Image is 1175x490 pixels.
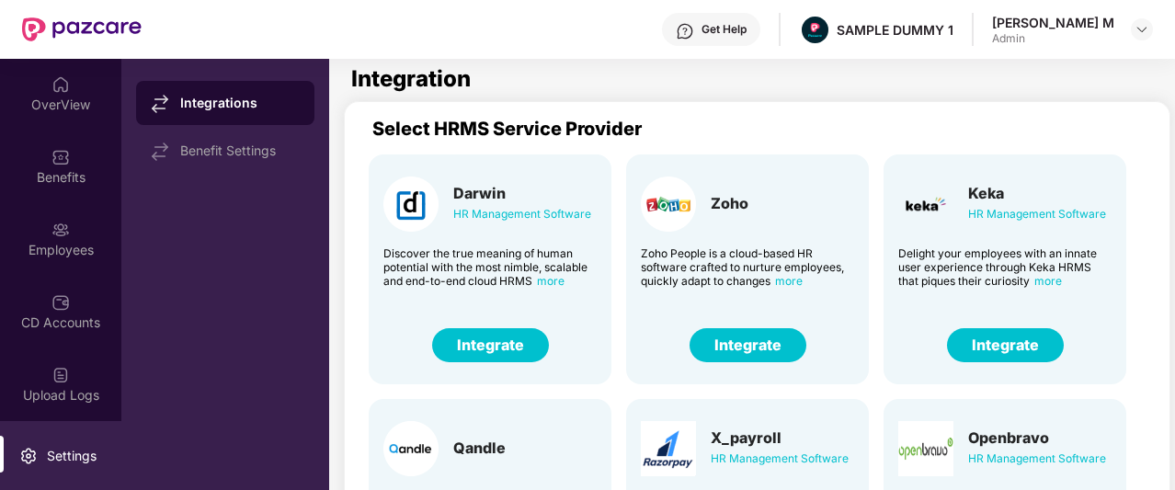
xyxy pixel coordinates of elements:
span: more [1034,274,1062,288]
img: Card Logo [641,177,696,232]
span: more [537,274,565,288]
img: svg+xml;base64,PHN2ZyB4bWxucz0iaHR0cDovL3d3dy53My5vcmcvMjAwMC9zdmciIHdpZHRoPSIxNy44MzIiIGhlaWdodD... [151,95,169,113]
img: Card Logo [641,421,696,476]
div: Openbravo [968,428,1106,447]
img: Card Logo [898,177,953,232]
img: svg+xml;base64,PHN2ZyBpZD0iU2V0dGluZy0yMHgyMCIgeG1sbnM9Imh0dHA6Ly93d3cudzMub3JnLzIwMDAvc3ZnIiB3aW... [19,447,38,465]
div: HR Management Software [968,204,1106,224]
button: Integrate [690,328,806,362]
div: Admin [992,31,1114,46]
div: Zoho People is a cloud-based HR software crafted to nurture employees, quickly adapt to changes [641,246,854,288]
div: Get Help [702,22,747,37]
img: New Pazcare Logo [22,17,142,41]
div: HR Management Software [453,204,591,224]
div: Discover the true meaning of human potential with the most nimble, scalable and end-to-end cloud ... [383,246,597,288]
div: Zoho [711,194,748,212]
div: HR Management Software [711,449,849,469]
img: Card Logo [898,421,953,476]
img: svg+xml;base64,PHN2ZyBpZD0iRW1wbG95ZWVzIiB4bWxucz0iaHR0cDovL3d3dy53My5vcmcvMjAwMC9zdmciIHdpZHRoPS... [51,221,70,239]
h1: Integration [351,68,471,90]
div: [PERSON_NAME] M [992,14,1114,31]
img: Card Logo [383,177,439,232]
div: Integrations [180,94,300,112]
img: svg+xml;base64,PHN2ZyBpZD0iQ0RfQWNjb3VudHMiIGRhdGEtbmFtZT0iQ0QgQWNjb3VudHMiIHhtbG5zPSJodHRwOi8vd3... [51,293,70,312]
div: Qandle [453,439,506,457]
div: Settings [41,447,102,465]
span: more [775,274,803,288]
div: Darwin [453,184,591,202]
button: Integrate [432,328,549,362]
div: Delight your employees with an innate user experience through Keka HRMS that piques their curiosity [898,246,1112,288]
img: Card Logo [383,421,439,476]
img: Pazcare_Alternative_logo-01-01.png [802,17,828,43]
img: svg+xml;base64,PHN2ZyBpZD0iRHJvcGRvd24tMzJ4MzIiIHhtbG5zPSJodHRwOi8vd3d3LnczLm9yZy8yMDAwL3N2ZyIgd2... [1135,22,1149,37]
img: svg+xml;base64,PHN2ZyBpZD0iSG9tZSIgeG1sbnM9Imh0dHA6Ly93d3cudzMub3JnLzIwMDAvc3ZnIiB3aWR0aD0iMjAiIG... [51,75,70,94]
img: svg+xml;base64,PHN2ZyB4bWxucz0iaHR0cDovL3d3dy53My5vcmcvMjAwMC9zdmciIHdpZHRoPSIxNy44MzIiIGhlaWdodD... [151,142,169,161]
div: Benefit Settings [180,143,300,158]
div: HR Management Software [968,449,1106,469]
div: X_payroll [711,428,849,447]
div: SAMPLE DUMMY 1 [837,21,953,39]
img: svg+xml;base64,PHN2ZyBpZD0iSGVscC0zMngzMiIgeG1sbnM9Imh0dHA6Ly93d3cudzMub3JnLzIwMDAvc3ZnIiB3aWR0aD... [676,22,694,40]
button: Integrate [947,328,1064,362]
img: svg+xml;base64,PHN2ZyBpZD0iQmVuZWZpdHMiIHhtbG5zPSJodHRwOi8vd3d3LnczLm9yZy8yMDAwL3N2ZyIgd2lkdGg9Ij... [51,148,70,166]
div: Keka [968,184,1106,202]
img: svg+xml;base64,PHN2ZyBpZD0iVXBsb2FkX0xvZ3MiIGRhdGEtbmFtZT0iVXBsb2FkIExvZ3MiIHhtbG5zPSJodHRwOi8vd3... [51,366,70,384]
